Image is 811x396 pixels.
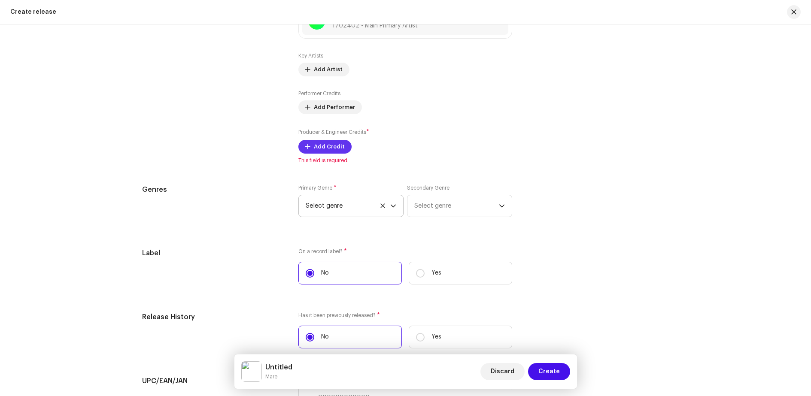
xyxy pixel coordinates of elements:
p: Yes [431,269,441,278]
span: Discard [491,363,514,380]
div: dropdown trigger [390,195,396,217]
h5: Untitled [265,362,292,372]
h5: UPC/EAN/JAN [142,376,285,386]
p: Yes [431,333,441,342]
h5: Release History [142,312,285,322]
label: Has it been previously released? [298,312,512,319]
label: Primary Genre [298,184,337,191]
label: Secondary Genre [407,184,450,191]
label: Key Artists [298,52,323,59]
span: Select genre [414,195,499,217]
small: Producer & Engineer Credits [298,130,366,135]
button: Add Performer [298,100,362,114]
span: 1702402 • Main Primary Artist [332,23,418,29]
span: Select genre [306,195,390,217]
span: Create [538,363,560,380]
span: Add Credit [314,138,345,155]
label: On a record label? [298,248,512,255]
small: Girls Like You [265,372,292,381]
img: bb80b27a-fa31-47ac-a660-a753b104b623 [241,361,262,382]
span: Add Artist [314,61,343,78]
h5: Label [142,248,285,258]
div: dropdown trigger [499,195,505,217]
h5: Genres [142,184,285,195]
button: Add Artist [298,63,349,76]
p: No [321,269,329,278]
button: Create [528,363,570,380]
button: Discard [480,363,525,380]
p: No [321,333,329,342]
span: This field is required. [298,157,512,164]
span: Add Performer [314,99,355,116]
button: Add Credit [298,140,352,154]
label: Performer Credits [298,90,340,97]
